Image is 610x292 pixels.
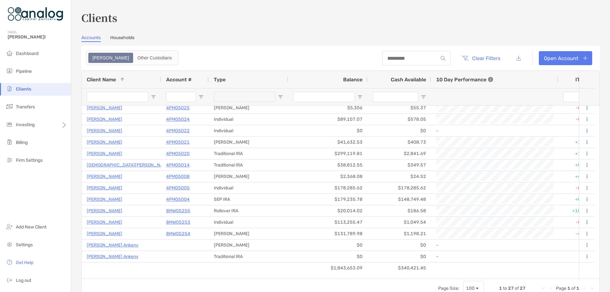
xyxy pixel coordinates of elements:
input: Cash Available Filter Input [373,92,418,102]
a: [PERSON_NAME] [87,218,122,226]
div: - [436,126,553,136]
a: [PERSON_NAME] [87,150,122,158]
div: -0.03% [558,114,596,125]
button: Open Filter Menu [357,94,363,99]
img: input icon [441,56,445,61]
div: [PERSON_NAME] [209,137,288,148]
input: Account # Filter Input [166,92,196,102]
a: 4PM05022 [166,127,190,135]
img: investing icon [6,120,13,128]
button: Open Filter Menu [151,94,156,99]
img: settings icon [6,241,13,248]
div: Individual [209,114,288,125]
button: Open Filter Menu [421,94,426,99]
div: -4.31% [558,228,596,239]
span: to [503,286,507,291]
div: Traditional IRA [209,251,288,262]
a: Households [110,35,134,42]
span: Page [556,286,566,291]
img: billing icon [6,138,13,146]
span: Billing [16,140,28,145]
div: Individual [209,125,288,136]
div: $1,198.21 [368,228,431,239]
div: $178,285.62 [288,182,368,194]
div: Traditional IRA [209,160,288,171]
button: Open Filter Menu [278,94,283,99]
div: -0.66% [558,217,596,228]
span: Log out [16,278,31,283]
a: [PERSON_NAME] [87,127,122,135]
div: SEP IRA [209,194,288,205]
a: 4PM05021 [166,138,190,146]
a: [PERSON_NAME] [87,195,122,203]
div: segmented control [86,51,178,65]
div: $0 [288,240,368,251]
span: [PERSON_NAME]! [8,34,67,40]
a: Accounts [81,35,101,42]
span: Dashboard [16,51,38,56]
div: $2,841.69 [368,148,431,159]
div: +18.54% [558,205,596,216]
div: $55.37 [368,102,431,113]
div: ITD [575,77,591,83]
input: Client Name Filter Input [87,92,148,102]
div: [PERSON_NAME] [209,171,288,182]
input: Balance Filter Input [293,92,355,102]
h3: Clients [81,10,600,25]
span: Transfers [16,104,35,110]
div: [PERSON_NAME] [209,240,288,251]
div: -0.12% [558,182,596,194]
span: Type [214,77,226,83]
a: 4PM05005 [166,184,190,192]
a: 4PM05008 [166,173,190,180]
button: Clear Filters [457,51,505,65]
p: [PERSON_NAME] [87,104,122,112]
div: $2,368.08 [288,171,368,182]
span: Add New Client [16,224,46,230]
span: Balance [343,77,363,83]
div: 0% [558,125,596,136]
div: $0 [368,240,431,251]
div: $1,049.54 [368,217,431,228]
div: +0.14% [558,194,596,205]
span: Investing [16,122,35,127]
a: 4PM05014 [166,161,190,169]
a: 4PM05025 [166,104,190,112]
a: 8MW05255 [166,207,190,215]
a: 4PM05024 [166,115,190,123]
span: of [571,286,575,291]
a: [DEMOGRAPHIC_DATA][PERSON_NAME] [87,161,171,169]
span: Pipeline [16,69,32,74]
button: Open Filter Menu [199,94,204,99]
span: Client Name [87,77,116,83]
div: $0 [368,251,431,262]
div: Page Size: [438,286,459,291]
div: $408.73 [368,137,431,148]
div: 0% [558,251,596,262]
div: 10 Day Performance [436,71,493,88]
span: of [515,286,519,291]
p: 4PM05020 [166,150,190,158]
div: 100 [466,286,475,291]
div: Previous Page [548,286,553,291]
div: $178,285.62 [368,182,431,194]
div: $131,789.98 [288,228,368,239]
div: Individual [209,182,288,194]
img: logout icon [6,276,13,284]
div: $5,306 [288,102,368,113]
span: 1 [499,286,502,291]
a: [PERSON_NAME] [87,138,122,146]
div: $24.52 [368,171,431,182]
span: 1 [576,286,579,291]
a: 8MW05253 [166,218,190,226]
div: $89,107.07 [288,114,368,125]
